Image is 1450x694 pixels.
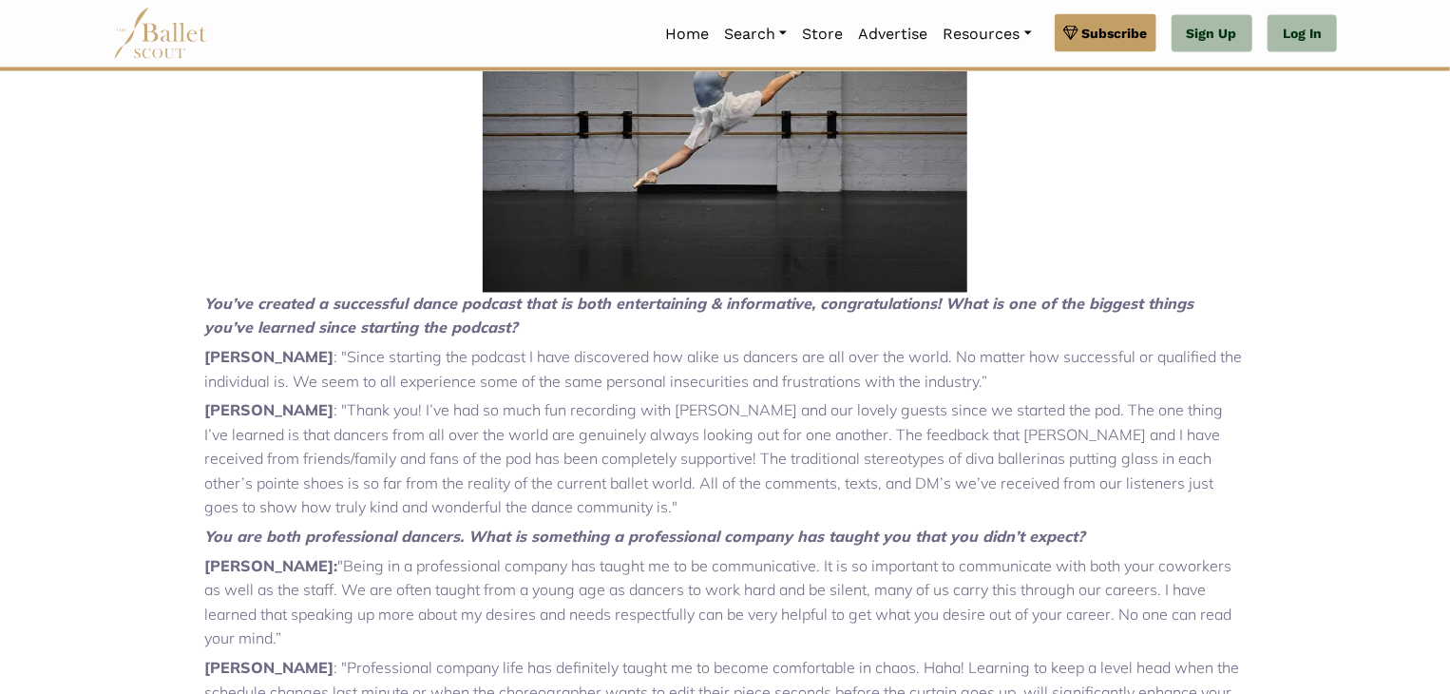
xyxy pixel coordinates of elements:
span: Subscribe [1082,23,1148,44]
p: : "Thank you! I’ve had so much fun recording with [PERSON_NAME] and our lovely guests since we st... [204,399,1246,521]
a: Search [716,14,794,54]
strong: You are both professional dancers. What is something a professional company has taught you that y... [204,528,1085,547]
a: Advertise [850,14,935,54]
strong: [PERSON_NAME]: [204,557,337,576]
a: Sign Up [1172,15,1252,53]
a: Store [794,14,850,54]
strong: [PERSON_NAME] [204,659,334,678]
a: Log In [1268,15,1337,53]
a: Subscribe [1055,14,1156,52]
strong: [PERSON_NAME] [204,401,334,420]
a: Home [658,14,716,54]
a: Resources [935,14,1039,54]
strong: You’ve created a successful dance podcast that is both entertaining & informative, congratulation... [204,295,1193,338]
img: gem.svg [1063,23,1078,44]
p: : "Since starting the podcast I have discovered how alike us dancers are all over the world. No m... [204,346,1246,395]
strong: [PERSON_NAME] [204,348,334,367]
p: "Being in a professional company has taught me to be communicative. It is so important to communi... [204,555,1246,652]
